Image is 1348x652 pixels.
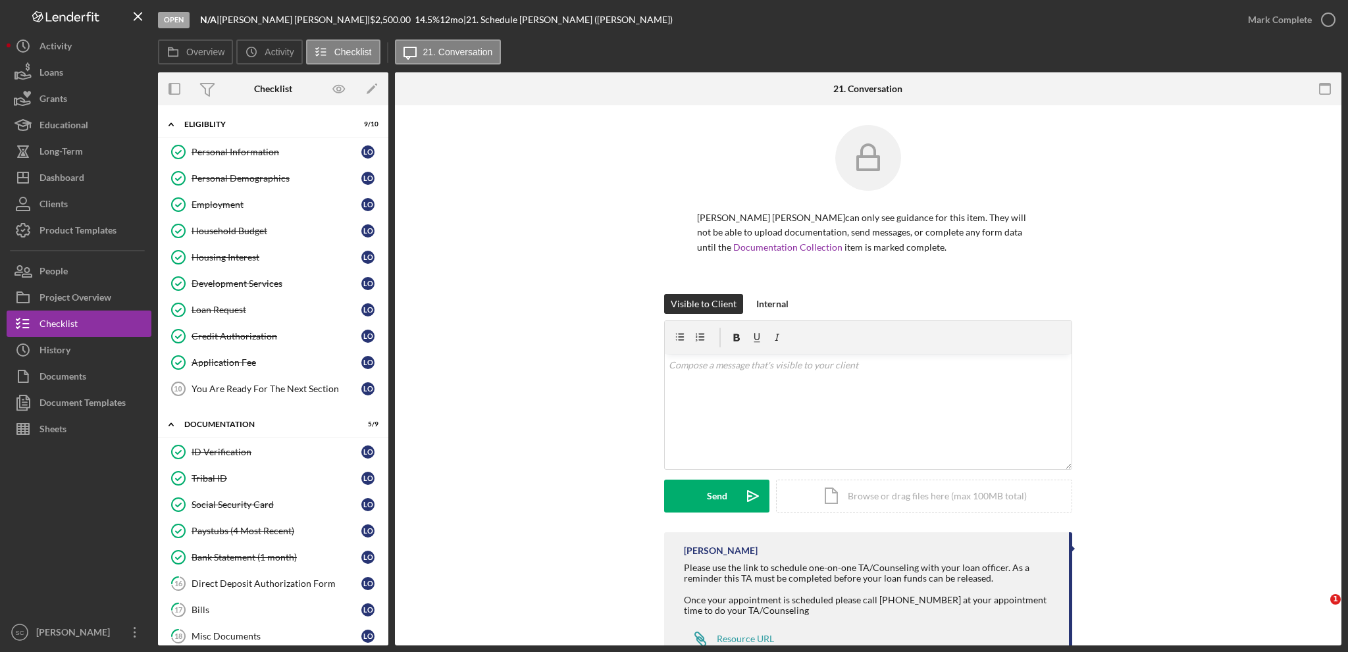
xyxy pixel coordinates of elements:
div: Open [158,12,190,28]
div: L O [361,577,375,590]
div: Send [707,480,727,513]
button: Long-Term [7,138,151,164]
a: Resource URL [684,626,774,652]
div: L O [361,277,375,290]
label: 21. Conversation [423,47,493,57]
button: Checklist [7,311,151,337]
button: SC[PERSON_NAME] [7,619,151,645]
a: Product Templates [7,217,151,243]
label: Overview [186,47,224,57]
b: N/A [200,14,217,25]
tspan: 10 [174,385,182,393]
button: Send [664,480,769,513]
div: Bank Statement (1 month) [192,552,361,563]
div: Eligiblity [184,120,346,128]
div: L O [361,224,375,238]
button: Activity [236,39,302,64]
a: ID VerificationLO [165,439,382,465]
div: You Are Ready For The Next Section [192,384,361,394]
div: Loans [39,59,63,89]
button: Documents [7,363,151,389]
a: Document Templates [7,389,151,416]
iframe: Intercom live chat [1303,594,1335,626]
div: Loan Request [192,305,361,315]
button: Overview [158,39,233,64]
a: EmploymentLO [165,191,382,218]
div: Tribal ID [192,473,361,484]
button: Dashboard [7,164,151,191]
button: Mark Complete [1235,7,1341,33]
button: Sheets [7,416,151,442]
div: L O [361,524,375,538]
div: Educational [39,112,88,141]
div: 14.5 % [415,14,440,25]
tspan: 16 [174,579,183,588]
div: L O [361,498,375,511]
div: L O [361,382,375,395]
a: Clients [7,191,151,217]
a: 10You Are Ready For The Next SectionLO [165,376,382,402]
div: L O [361,330,375,343]
div: Misc Documents [192,631,361,641]
a: Paystubs (4 Most Recent)LO [165,518,382,544]
div: L O [361,445,375,459]
button: History [7,337,151,363]
div: Product Templates [39,217,117,247]
button: Activity [7,33,151,59]
button: Loans [7,59,151,86]
div: ID Verification [192,447,361,457]
a: Documentation Collection [733,241,842,253]
a: Housing InterestLO [165,244,382,270]
button: Project Overview [7,284,151,311]
tspan: 18 [174,632,182,640]
label: Checklist [334,47,372,57]
div: Please use the link to schedule one-on-one TA/Counseling with your loan officer. As a reminder th... [684,563,1056,584]
a: Application FeeLO [165,349,382,376]
button: Educational [7,112,151,138]
a: Household BudgetLO [165,218,382,244]
div: Personal Demographics [192,173,361,184]
div: Resource URL [717,634,774,644]
a: 17BillsLO [165,597,382,623]
a: Loan RequestLO [165,297,382,323]
div: 5 / 9 [355,420,378,428]
div: Credit Authorization [192,331,361,341]
div: Long-Term [39,138,83,168]
div: Personal Information [192,147,361,157]
div: Documents [39,363,86,393]
span: 1 [1330,594,1341,605]
div: L O [361,356,375,369]
div: 21. Conversation [833,84,902,94]
div: 12 mo [440,14,463,25]
button: People [7,258,151,284]
div: L O [361,145,375,159]
div: Clients [39,191,68,220]
div: Housing Interest [192,252,361,263]
tspan: 17 [174,605,183,614]
div: | 21. Schedule [PERSON_NAME] ([PERSON_NAME]) [463,14,673,25]
a: Credit AuthorizationLO [165,323,382,349]
div: Once your appointment is scheduled please call [PHONE_NUMBER] at your appointment time to do your... [684,595,1056,616]
div: [PERSON_NAME] [684,545,758,556]
p: [PERSON_NAME] [PERSON_NAME] can only see guidance for this item. They will not be able to upload ... [697,211,1039,255]
div: Dashboard [39,164,84,194]
div: L O [361,603,375,616]
button: Internal [750,294,795,314]
div: People [39,258,68,288]
div: [PERSON_NAME] [PERSON_NAME] | [219,14,370,25]
div: Direct Deposit Authorization Form [192,578,361,589]
div: Checklist [254,84,292,94]
div: Social Security Card [192,499,361,510]
div: 9 / 10 [355,120,378,128]
label: Activity [265,47,294,57]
